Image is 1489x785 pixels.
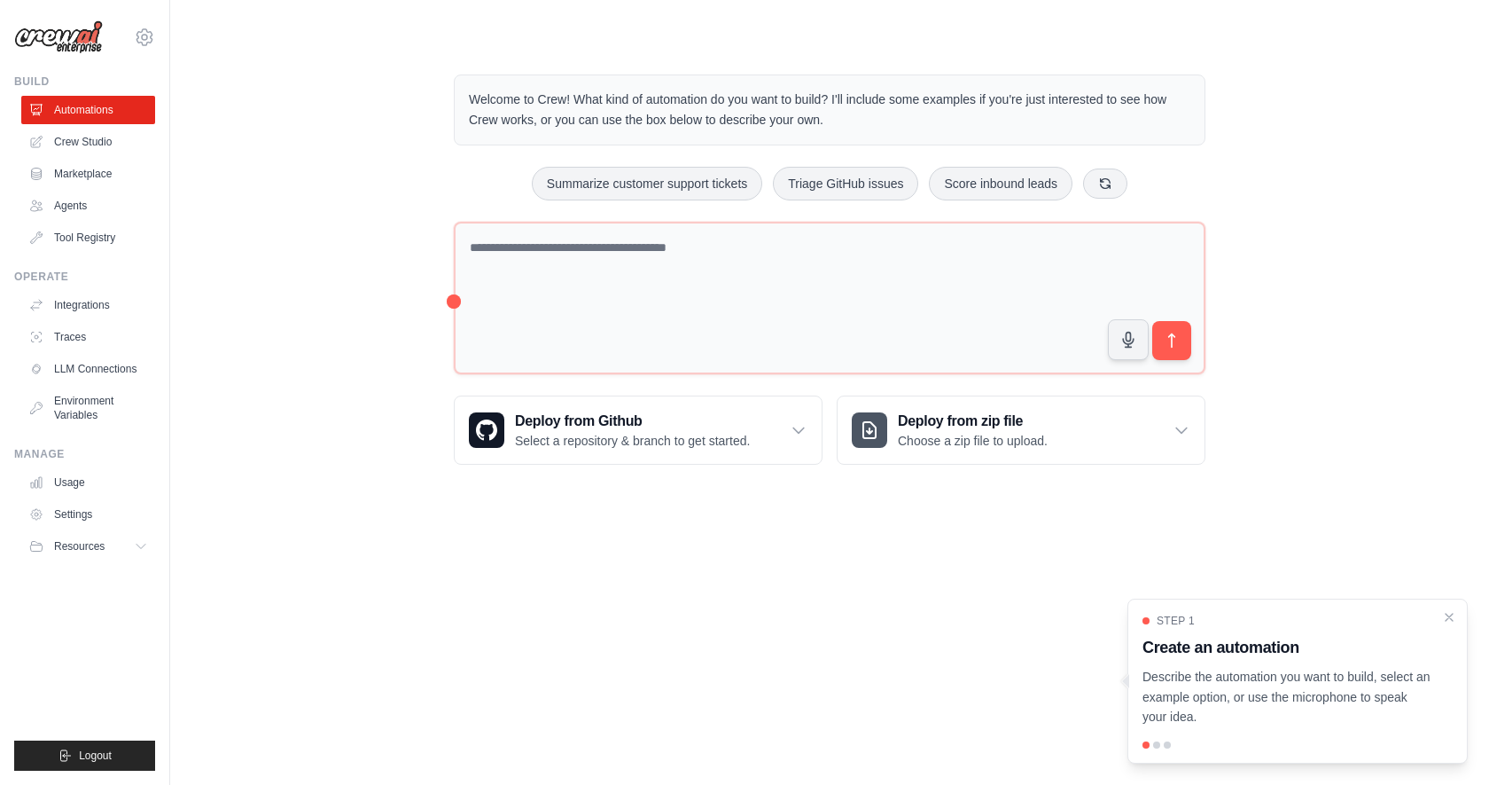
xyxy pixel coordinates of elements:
p: Describe the automation you want to build, select an example option, or use the microphone to spe... [1142,667,1431,727]
a: Agents [21,192,155,220]
button: Logout [14,741,155,771]
button: Close walkthrough [1442,610,1456,624]
a: Automations [21,96,155,124]
p: Choose a zip file to upload. [898,432,1048,450]
a: Settings [21,500,155,529]
a: Traces [21,323,155,351]
span: Logout [79,749,112,763]
button: Triage GitHub issues [773,167,918,200]
img: Logo [14,20,103,54]
button: Resources [21,532,155,561]
p: Select a repository & branch to get started. [515,432,750,450]
a: Environment Variables [21,387,155,429]
a: Tool Registry [21,224,155,252]
a: Marketplace [21,160,155,188]
a: LLM Connections [21,355,155,383]
button: Score inbound leads [929,167,1072,200]
iframe: Chat Widget [1400,700,1489,785]
span: Step 1 [1157,614,1195,628]
h3: Deploy from Github [515,411,750,432]
a: Integrations [21,291,155,319]
div: Widget de chat [1400,700,1489,785]
button: Summarize customer support tickets [532,167,762,200]
div: Build [14,75,155,89]
div: Operate [14,270,155,284]
a: Crew Studio [21,128,155,156]
p: Welcome to Crew! What kind of automation do you want to build? I'll include some examples if you'... [469,90,1190,130]
h3: Create an automation [1142,635,1431,660]
a: Usage [21,468,155,497]
div: Manage [14,447,155,461]
span: Resources [54,539,105,553]
h3: Deploy from zip file [898,411,1048,432]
